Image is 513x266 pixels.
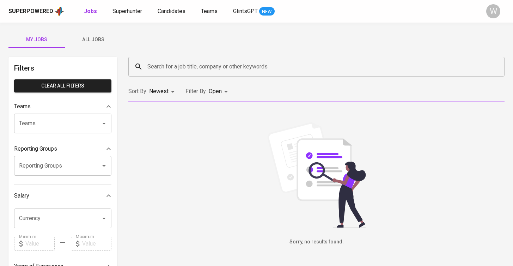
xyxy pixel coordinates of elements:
div: Open [209,85,230,98]
a: Superhunter [112,7,143,16]
p: Filter By [185,87,206,96]
span: Clear All filters [20,81,106,90]
input: Value [25,237,55,251]
img: app logo [55,6,64,17]
div: W [486,4,500,18]
div: Superpowered [8,7,53,16]
b: Jobs [84,8,97,14]
div: Salary [14,189,111,203]
button: Clear All filters [14,79,111,92]
h6: Sorry, no results found. [128,238,505,246]
a: Teams [201,7,219,16]
a: Jobs [84,7,98,16]
div: Reporting Groups [14,142,111,156]
p: Salary [14,192,29,200]
div: Newest [149,85,177,98]
p: Teams [14,102,31,111]
a: Superpoweredapp logo [8,6,64,17]
a: Candidates [158,7,187,16]
input: Value [82,237,111,251]
span: Open [209,88,222,95]
span: My Jobs [13,35,61,44]
span: Superhunter [112,8,142,14]
p: Reporting Groups [14,145,57,153]
div: Teams [14,99,111,114]
span: Teams [201,8,218,14]
h6: Filters [14,62,111,74]
img: file_searching.svg [264,122,370,228]
p: Sort By [128,87,146,96]
p: Newest [149,87,169,96]
span: All Jobs [69,35,117,44]
a: GlintsGPT NEW [233,7,275,16]
span: GlintsGPT [233,8,258,14]
span: Candidates [158,8,185,14]
button: Open [99,119,109,128]
button: Open [99,161,109,171]
button: Open [99,213,109,223]
span: NEW [259,8,275,15]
